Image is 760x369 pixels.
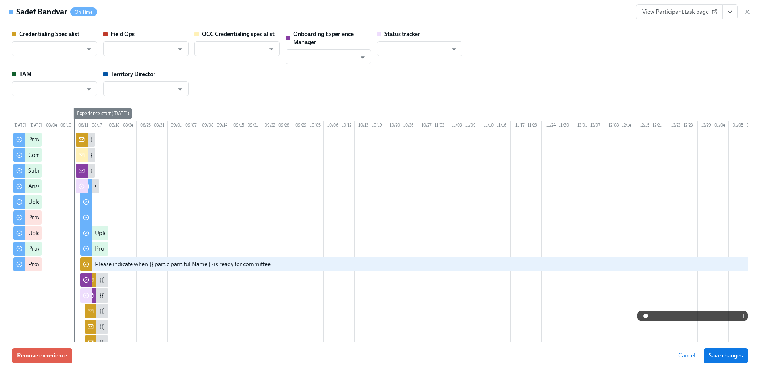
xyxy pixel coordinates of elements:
[642,8,716,16] span: View Participant task page
[74,108,132,119] div: Experience start ([DATE])
[99,323,233,331] div: {{ participant.fullName }} didn't complete a residency
[729,121,760,131] div: 01/05 – 01/11
[28,260,151,268] div: Provide us with a special assignment of authority
[28,182,144,190] div: Answer the credentialing disclosure questions
[43,121,74,131] div: 08/04 – 08/10
[137,121,168,131] div: 08/25 – 08/31
[174,43,186,55] button: Open
[28,229,177,237] div: Upload your federal Controlled Substance Certificate (DEA)
[111,30,135,37] strong: Field Ops
[19,71,32,78] strong: TAM
[604,121,635,131] div: 12/08 – 12/14
[83,84,95,95] button: Open
[666,121,698,131] div: 12/22 – 12/28
[324,121,355,131] div: 10/06 – 10/12
[91,167,266,175] div: {{ participant.fullName }} has been enrolled in the Dado Pre-boarding
[95,245,232,253] div: Provide a copy of your residency completion certificate
[636,4,723,19] a: View Participant task page
[266,43,277,55] button: Open
[261,121,292,131] div: 09/22 – 09/28
[174,84,186,95] button: Open
[168,121,199,131] div: 09/01 – 09/07
[448,121,479,131] div: 11/03 – 11/09
[28,198,101,206] div: Upload your dental licensure
[573,121,604,131] div: 12/01 – 12/07
[678,352,695,359] span: Cancel
[709,352,743,359] span: Save changes
[99,338,212,346] div: {{ participant.fullName }} Diploma uploaded
[386,121,417,131] div: 10/20 – 10/26
[28,167,122,175] div: Submit your resume for credentialing
[355,121,386,131] div: 10/13 – 10/19
[28,135,162,144] div: Provide key information for the credentialing process
[74,121,105,131] div: 08/11 – 08/17
[673,348,701,363] button: Cancel
[722,4,738,19] button: View task page
[417,121,448,131] div: 10/27 – 11/02
[12,348,72,363] button: Remove experience
[704,348,748,363] button: Save changes
[95,260,271,268] div: Please indicate when {{ participant.fullName }} is ready for committee
[28,151,204,159] div: Complete the malpractice insurance information and application form
[357,52,368,63] button: Open
[95,229,206,237] div: Upload a PDF of your dental school diploma
[384,30,420,37] strong: Status tracker
[105,121,137,131] div: 08/18 – 08/24
[83,43,95,55] button: Open
[292,121,324,131] div: 09/29 – 10/05
[28,213,168,222] div: Provide your National Provider Identifier Number (NPI)
[19,30,79,37] strong: Credentialing Specialist
[99,307,200,315] div: {{ participant.fullName }} BLS uploaded
[230,121,261,131] div: 09/15 – 09/21
[293,30,354,46] strong: Onboarding Experience Manager
[448,43,460,55] button: Open
[95,182,198,190] div: Getting started at [GEOGRAPHIC_DATA]
[542,121,573,131] div: 11/24 – 11/30
[17,352,67,359] span: Remove experience
[511,121,542,131] div: 11/17 – 11/23
[16,6,67,17] h4: Sadef Bandvar
[698,121,729,131] div: 12/29 – 01/04
[99,276,202,284] div: {{ participant.fullName }} CV is complete
[12,121,43,131] div: [DATE] – [DATE]
[199,121,230,131] div: 09/08 – 09/14
[479,121,511,131] div: 11/10 – 11/16
[202,30,275,37] strong: OCC Credentialing specialist
[635,121,666,131] div: 12/15 – 12/21
[111,71,155,78] strong: Territory Director
[70,9,97,15] span: On Time
[99,291,202,300] div: {{ participant.fullName }} CV is complete
[28,245,121,253] div: Provide a copy of your BLS certificate
[91,151,284,159] div: {{ participant.fullName }} has been enrolled in the state credentialing process
[91,135,266,144] div: {{ participant.fullName }} has been enrolled in the Dado Pre-boarding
